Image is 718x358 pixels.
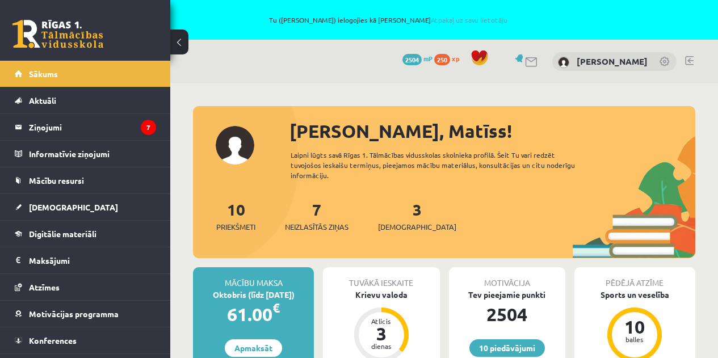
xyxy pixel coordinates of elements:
[272,300,280,316] span: €
[574,267,695,289] div: Pēdējā atzīme
[15,87,156,113] a: Aktuāli
[289,117,695,145] div: [PERSON_NAME], Matīss!
[15,167,156,193] a: Mācību resursi
[323,267,439,289] div: Tuvākā ieskaite
[29,335,77,346] span: Konferences
[577,56,648,67] a: [PERSON_NAME]
[285,221,348,233] span: Neizlasītās ziņas
[131,16,646,23] span: Tu ([PERSON_NAME]) ielogojies kā [PERSON_NAME]
[225,339,282,357] a: Apmaksāt
[15,61,156,87] a: Sākums
[141,120,156,135] i: 7
[364,318,398,325] div: Atlicis
[449,289,565,301] div: Tev pieejamie punkti
[15,194,156,220] a: [DEMOGRAPHIC_DATA]
[574,289,695,301] div: Sports un veselība
[364,325,398,343] div: 3
[29,309,119,319] span: Motivācijas programma
[618,318,652,336] div: 10
[449,267,565,289] div: Motivācija
[452,54,459,63] span: xp
[193,267,314,289] div: Mācību maksa
[364,343,398,349] div: dienas
[378,221,456,233] span: [DEMOGRAPHIC_DATA]
[29,95,56,106] span: Aktuāli
[434,54,450,65] span: 250
[285,199,348,233] a: 7Neizlasītās ziņas
[402,54,422,65] span: 2504
[29,282,60,292] span: Atzīmes
[15,221,156,247] a: Digitālie materiāli
[29,141,156,167] legend: Informatīvie ziņojumi
[193,301,314,328] div: 61.00
[29,202,118,212] span: [DEMOGRAPHIC_DATA]
[29,247,156,273] legend: Maksājumi
[15,247,156,273] a: Maksājumi
[469,339,545,357] a: 10 piedāvājumi
[323,289,439,301] div: Krievu valoda
[402,54,433,63] a: 2504 mP
[29,175,84,186] span: Mācību resursi
[558,57,569,68] img: Matīss Liepiņš
[378,199,456,233] a: 3[DEMOGRAPHIC_DATA]
[216,199,255,233] a: 10Priekšmeti
[423,54,433,63] span: mP
[216,221,255,233] span: Priekšmeti
[449,301,565,328] div: 2504
[15,141,156,167] a: Informatīvie ziņojumi
[193,289,314,301] div: Oktobris (līdz [DATE])
[15,301,156,327] a: Motivācijas programma
[29,114,156,140] legend: Ziņojumi
[15,327,156,353] a: Konferences
[15,114,156,140] a: Ziņojumi7
[431,15,507,24] a: Atpakaļ uz savu lietotāju
[12,20,103,48] a: Rīgas 1. Tālmācības vidusskola
[29,229,96,239] span: Digitālie materiāli
[618,336,652,343] div: balles
[291,150,592,180] div: Laipni lūgts savā Rīgas 1. Tālmācības vidusskolas skolnieka profilā. Šeit Tu vari redzēt tuvojošo...
[15,274,156,300] a: Atzīmes
[434,54,465,63] a: 250 xp
[29,69,58,79] span: Sākums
